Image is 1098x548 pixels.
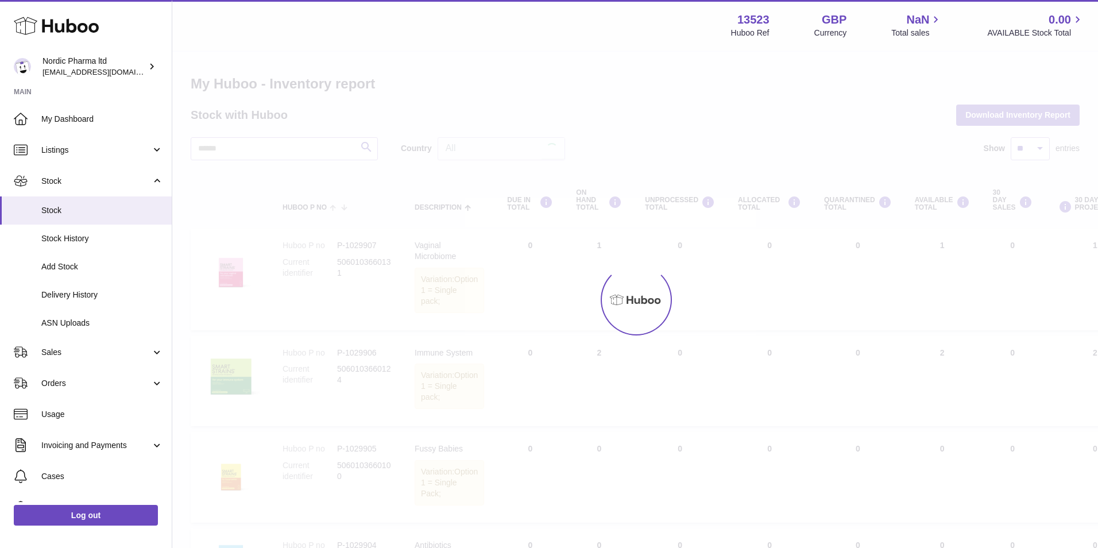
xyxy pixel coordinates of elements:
a: NaN Total sales [891,12,942,38]
strong: 13523 [737,12,770,28]
span: Cases [41,471,163,482]
span: Stock [41,176,151,187]
img: chika.alabi@nordicpharma.com [14,58,31,75]
span: Stock [41,205,163,216]
span: Invoicing and Payments [41,440,151,451]
a: 0.00 AVAILABLE Stock Total [987,12,1084,38]
div: Currency [814,28,847,38]
span: 0.00 [1049,12,1071,28]
span: Listings [41,145,151,156]
span: Add Stock [41,261,163,272]
span: Orders [41,378,151,389]
a: Log out [14,505,158,526]
div: Nordic Pharma ltd [42,56,146,78]
span: ASN Uploads [41,318,163,329]
span: [EMAIL_ADDRESS][DOMAIN_NAME] [42,67,169,76]
div: Huboo Ref [731,28,770,38]
span: Usage [41,409,163,420]
span: AVAILABLE Stock Total [987,28,1084,38]
span: NaN [906,12,929,28]
span: Total sales [891,28,942,38]
span: Sales [41,347,151,358]
span: My Dashboard [41,114,163,125]
strong: GBP [822,12,846,28]
span: Stock History [41,233,163,244]
span: Delivery History [41,290,163,300]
